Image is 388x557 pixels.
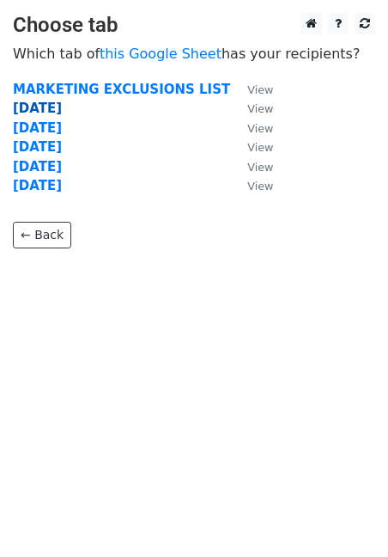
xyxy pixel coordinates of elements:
[13,159,62,174] a: [DATE]
[230,120,273,136] a: View
[247,83,273,96] small: View
[230,159,273,174] a: View
[302,474,388,557] iframe: Chat Widget
[247,122,273,135] small: View
[13,101,62,116] a: [DATE]
[230,101,273,116] a: View
[13,178,62,193] a: [DATE]
[247,102,273,115] small: View
[13,45,375,63] p: Which tab of has your recipients?
[13,82,230,97] a: MARKETING EXCLUSIONS LIST
[247,141,273,154] small: View
[13,13,375,38] h3: Choose tab
[13,139,62,155] a: [DATE]
[230,178,273,193] a: View
[247,161,273,174] small: View
[247,180,273,193] small: View
[230,82,273,97] a: View
[230,139,273,155] a: View
[13,120,62,136] a: [DATE]
[13,222,71,248] a: ← Back
[100,46,221,62] a: this Google Sheet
